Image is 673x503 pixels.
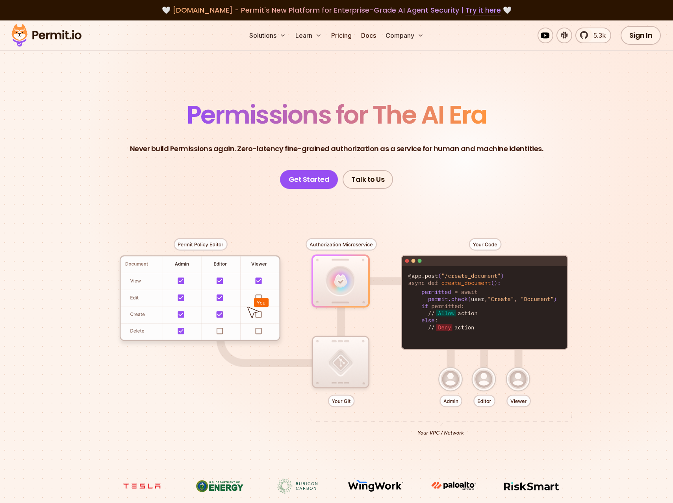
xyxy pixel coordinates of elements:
[465,5,501,15] a: Try it here
[187,97,487,132] span: Permissions for The AI Era
[358,28,379,43] a: Docs
[502,479,561,494] img: Risksmart
[343,170,393,189] a: Talk to Us
[8,22,85,49] img: Permit logo
[130,143,543,154] p: Never build Permissions again. Zero-latency fine-grained authorization as a service for human and...
[246,28,289,43] button: Solutions
[621,26,661,45] a: Sign In
[190,479,249,494] img: US department of energy
[172,5,501,15] span: [DOMAIN_NAME] - Permit's New Platform for Enterprise-Grade AI Agent Security |
[575,28,611,43] a: 5.3k
[424,479,483,493] img: paloalto
[328,28,355,43] a: Pricing
[292,28,325,43] button: Learn
[112,479,171,494] img: tesla
[280,170,338,189] a: Get Started
[268,479,327,494] img: Rubicon
[382,28,427,43] button: Company
[346,479,405,494] img: Wingwork
[589,31,606,40] span: 5.3k
[19,5,654,16] div: 🤍 🤍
